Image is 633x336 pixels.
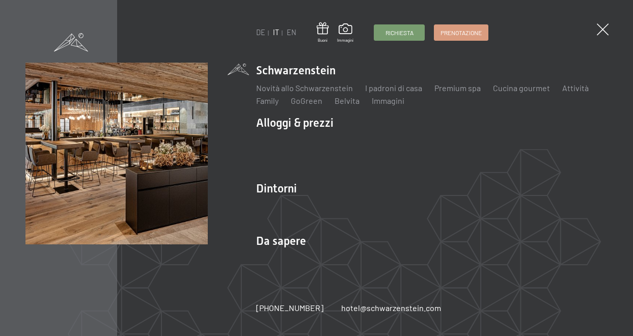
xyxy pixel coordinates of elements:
[386,29,414,37] span: Richiesta
[337,23,353,43] a: Immagini
[273,28,279,37] a: IT
[374,25,424,40] a: Richiesta
[256,28,265,37] a: DE
[291,96,322,105] a: GoGreen
[372,96,404,105] a: Immagini
[434,83,481,93] a: Premium spa
[256,96,279,105] a: Family
[434,25,488,40] a: Prenotazione
[335,96,360,105] a: Belvita
[337,38,353,43] span: Immagini
[341,302,441,314] a: hotel@schwarzenstein.com
[256,302,323,314] a: [PHONE_NUMBER]
[256,303,323,313] span: [PHONE_NUMBER]
[562,83,589,93] a: Attività
[441,29,482,37] span: Prenotazione
[317,38,328,43] span: Buoni
[256,83,353,93] a: Novità allo Schwarzenstein
[25,63,208,245] img: [Translate to Italienisch:]
[365,83,422,93] a: I padroni di casa
[493,83,550,93] a: Cucina gourmet
[317,22,328,43] a: Buoni
[287,28,296,37] a: EN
